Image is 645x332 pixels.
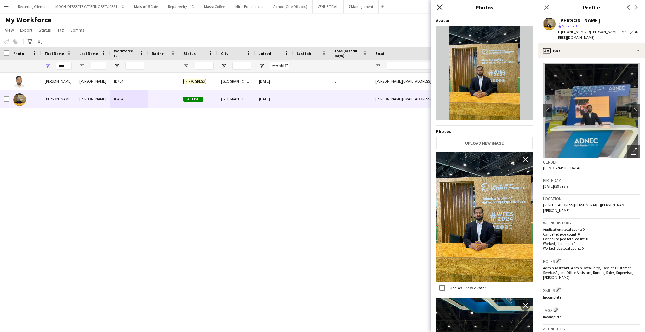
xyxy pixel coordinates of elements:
[183,79,206,84] span: In progress
[56,62,72,70] input: First Name Filter Input
[375,51,385,56] span: Email
[436,137,533,149] button: Upload new image
[431,3,538,11] h3: Photos
[543,295,640,300] p: Incomplete
[70,27,84,33] span: Comms
[217,90,255,108] div: [GEOGRAPHIC_DATA]
[268,0,313,13] button: Adhoc (One Off Jobs)
[232,62,251,70] input: City Filter Input
[221,63,227,69] button: Open Filter Menu
[221,51,228,56] span: City
[543,184,570,189] span: [DATE] (39 years)
[199,0,230,13] button: Masra Coffee
[129,0,163,13] button: Maisan15 Cafe
[13,0,50,13] button: Recurring Clients
[543,287,640,293] h3: Skills
[448,285,486,291] label: Use as Crew Avatar
[39,27,51,33] span: Status
[558,18,600,23] div: [PERSON_NAME]
[543,227,640,232] p: Applications total count: 0
[18,26,35,34] a: Export
[5,15,51,25] span: My Workforce
[372,73,498,90] div: [PERSON_NAME][EMAIL_ADDRESS][PERSON_NAME][DOMAIN_NAME]
[3,26,16,34] a: View
[255,90,293,108] div: [DATE]
[13,76,26,88] img: MOHD AADIL NADEEM
[26,38,34,46] app-action-btn: Advanced filters
[543,326,640,332] h3: Attributes
[558,29,591,34] span: t. [PHONE_NUMBER]
[5,27,14,33] span: View
[230,0,268,13] button: Miral Experiences
[543,166,580,170] span: [DEMOGRAPHIC_DATA]
[13,51,24,56] span: Photo
[20,27,32,33] span: Export
[344,0,379,13] button: 7 Management
[543,220,640,226] h3: Work history
[110,73,148,90] div: ID704
[334,49,360,58] span: Jobs (last 90 days)
[36,26,54,34] a: Status
[538,3,645,11] h3: Profile
[538,43,645,58] div: Bio
[562,24,577,28] span: Not rated
[195,62,214,70] input: Status Filter Input
[183,51,196,56] span: Status
[41,73,76,90] div: [PERSON_NAME]
[259,51,271,56] span: Joined
[45,51,64,56] span: First Name
[45,63,50,69] button: Open Filter Menu
[76,73,110,90] div: [PERSON_NAME]
[543,258,640,264] h3: Roles
[183,63,189,69] button: Open Filter Menu
[543,178,640,183] h3: Birthday
[543,232,640,236] p: Cancelled jobs count: 0
[387,62,494,70] input: Email Filter Input
[543,202,628,213] span: [STREET_ADDRESS][PERSON_NAME][PERSON_NAME][PERSON_NAME]
[55,26,66,34] a: Tag
[543,246,640,251] p: Worked jobs total count: 0
[217,73,255,90] div: [GEOGRAPHIC_DATA]
[68,26,87,34] a: Comms
[79,51,98,56] span: Last Name
[152,51,164,56] span: Rating
[57,27,64,33] span: Tag
[163,0,199,13] button: Rep Jewelry LLC
[543,236,640,241] p: Cancelled jobs total count: 0
[627,145,640,158] div: Open photos pop-in
[35,38,43,46] app-action-btn: Export XLSX
[543,314,640,319] p: Incomplete
[313,0,344,13] button: VENUS TRIAL
[543,159,640,165] h3: Gender
[125,62,144,70] input: Workforce ID Filter Input
[543,196,640,201] h3: Location
[255,73,293,90] div: [DATE]
[436,26,533,120] img: Crew avatar
[436,18,533,23] h4: Avatar
[331,90,372,108] div: 0
[436,129,533,134] h4: Photos
[270,62,289,70] input: Joined Filter Input
[259,63,265,69] button: Open Filter Menu
[41,90,76,108] div: [PERSON_NAME]
[114,63,120,69] button: Open Filter Menu
[50,0,129,13] button: MOCHI DESSERTS CATERING SERVICES L.L.C
[79,63,85,69] button: Open Filter Menu
[543,306,640,313] h3: Tags
[375,63,381,69] button: Open Filter Menu
[297,51,311,56] span: Last job
[331,73,372,90] div: 0
[183,97,203,102] span: Active
[110,90,148,108] div: ID494
[558,29,639,40] span: | [PERSON_NAME][EMAIL_ADDRESS][DOMAIN_NAME]
[543,241,640,246] p: Worked jobs count: 0
[543,63,640,158] img: Crew avatar or photo
[114,49,137,58] span: Workforce ID
[436,152,533,282] img: Crew photo 1105636
[91,62,106,70] input: Last Name Filter Input
[543,265,633,280] span: Admin Assistant, Admin Data Entry, Cashier, Customer Service Agent, Office Assistant, Runner, Sal...
[13,93,26,106] img: MOHD AADIL NADEEM
[372,90,498,108] div: [PERSON_NAME][EMAIL_ADDRESS][DOMAIN_NAME]
[76,90,110,108] div: [PERSON_NAME]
